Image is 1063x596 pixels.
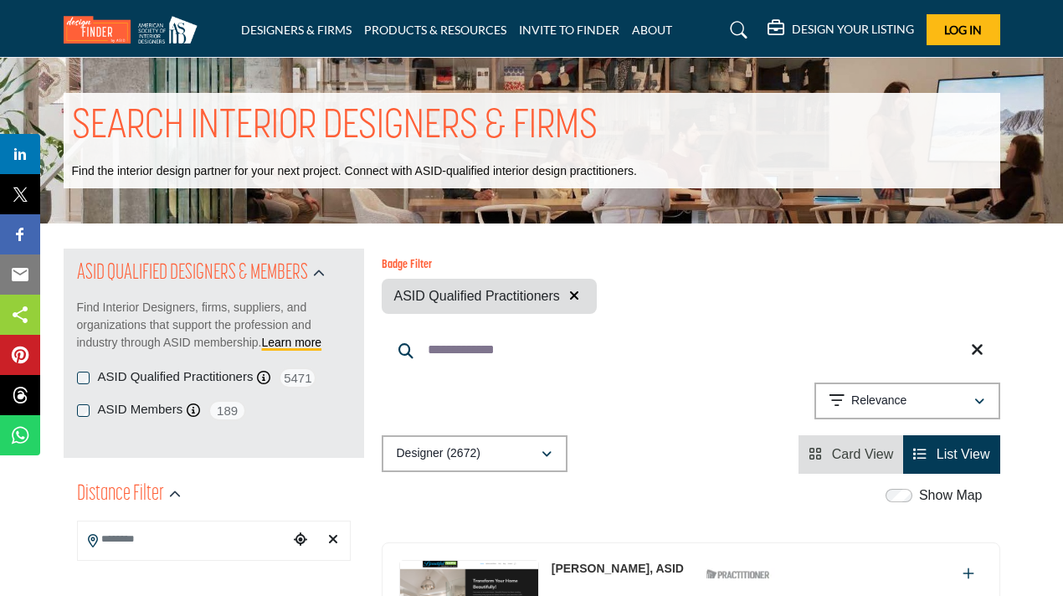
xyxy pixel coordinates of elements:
button: Log In [927,14,1000,45]
label: ASID Qualified Practitioners [98,367,254,387]
h2: Distance Filter [77,480,164,510]
a: INVITE TO FINDER [519,23,619,37]
input: Search Keyword [382,330,1000,370]
img: ASID Qualified Practitioners Badge Icon [700,564,775,585]
span: List View [937,447,990,461]
div: DESIGN YOUR LISTING [768,20,914,40]
h1: SEARCH INTERIOR DESIGNERS & FIRMS [72,101,598,153]
li: Card View [799,435,903,474]
p: Nancy Barrett, ASID [552,560,684,578]
span: Log In [944,23,982,37]
a: Search [714,17,758,44]
a: ABOUT [632,23,672,37]
span: 5471 [279,367,316,388]
p: Find the interior design partner for your next project. Connect with ASID-qualified interior desi... [72,163,637,180]
a: Learn more [262,336,322,349]
span: Card View [832,447,894,461]
a: DESIGNERS & FIRMS [241,23,352,37]
div: Choose your current location [288,522,312,558]
h5: DESIGN YOUR LISTING [792,22,914,37]
h2: ASID QUALIFIED DESIGNERS & MEMBERS [77,259,308,289]
a: PRODUCTS & RESOURCES [364,23,506,37]
a: View Card [809,447,893,461]
input: Search Location [78,523,289,556]
span: 189 [208,400,246,421]
input: ASID Members checkbox [77,404,90,417]
span: ASID Qualified Practitioners [394,286,560,306]
a: Add To List [963,567,974,581]
button: Relevance [814,383,1000,419]
p: Relevance [851,393,906,409]
p: Find Interior Designers, firms, suppliers, and organizations that support the profession and indu... [77,299,351,352]
p: Designer (2672) [397,445,480,462]
div: Clear search location [321,522,345,558]
button: Designer (2672) [382,435,567,472]
li: List View [903,435,999,474]
a: View List [913,447,989,461]
label: ASID Members [98,400,183,419]
a: [PERSON_NAME], ASID [552,562,684,575]
img: Site Logo [64,16,206,44]
input: ASID Qualified Practitioners checkbox [77,372,90,384]
label: Show Map [919,486,983,506]
h6: Badge Filter [382,259,597,273]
